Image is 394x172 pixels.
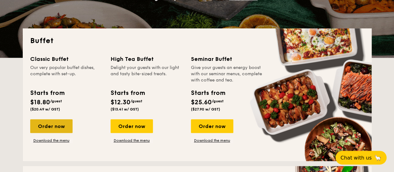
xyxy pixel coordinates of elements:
[50,99,62,103] span: /guest
[111,55,183,63] div: High Tea Buffet
[111,119,153,133] div: Order now
[111,107,139,111] span: ($13.41 w/ GST)
[111,99,131,106] span: $12.30
[212,99,224,103] span: /guest
[191,107,220,111] span: ($27.90 w/ GST)
[30,107,60,111] span: ($20.49 w/ GST)
[191,99,212,106] span: $25.60
[111,88,145,98] div: Starts from
[191,88,225,98] div: Starts from
[131,99,142,103] span: /guest
[30,36,364,46] h2: Buffet
[30,65,103,83] div: Our very popular buffet dishes, complete with set-up.
[335,151,387,165] button: Chat with us🦙
[30,55,103,63] div: Classic Buffet
[30,138,73,143] a: Download the menu
[191,138,233,143] a: Download the menu
[191,65,264,83] div: Give your guests an energy boost with our seminar menus, complete with coffee and tea.
[374,154,382,161] span: 🦙
[30,99,50,106] span: $18.80
[340,155,372,161] span: Chat with us
[191,119,233,133] div: Order now
[111,65,183,83] div: Delight your guests with our light and tasty bite-sized treats.
[191,55,264,63] div: Seminar Buffet
[111,138,153,143] a: Download the menu
[30,119,73,133] div: Order now
[30,88,64,98] div: Starts from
